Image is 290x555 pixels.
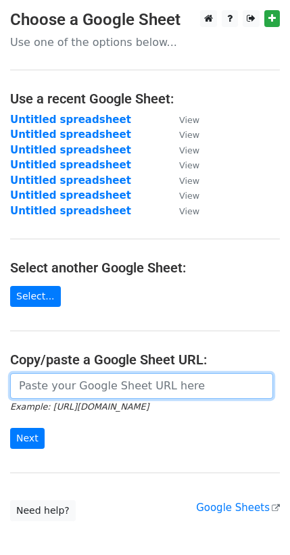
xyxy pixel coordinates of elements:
[179,176,199,186] small: View
[222,490,290,555] iframe: Chat Widget
[179,160,199,170] small: View
[10,35,280,49] p: Use one of the options below...
[196,502,280,514] a: Google Sheets
[10,373,273,399] input: Paste your Google Sheet URL here
[179,145,199,155] small: View
[166,205,199,217] a: View
[10,352,280,368] h4: Copy/paste a Google Sheet URL:
[179,115,199,125] small: View
[10,205,131,217] a: Untitled spreadsheet
[10,159,131,171] a: Untitled spreadsheet
[166,174,199,187] a: View
[10,428,45,449] input: Next
[166,114,199,126] a: View
[10,91,280,107] h4: Use a recent Google Sheet:
[10,114,131,126] a: Untitled spreadsheet
[10,402,149,412] small: Example: [URL][DOMAIN_NAME]
[10,260,280,276] h4: Select another Google Sheet:
[10,500,76,521] a: Need help?
[166,189,199,201] a: View
[179,130,199,140] small: View
[179,206,199,216] small: View
[10,189,131,201] a: Untitled spreadsheet
[10,286,61,307] a: Select...
[10,128,131,141] a: Untitled spreadsheet
[179,191,199,201] small: View
[166,159,199,171] a: View
[166,128,199,141] a: View
[10,10,280,30] h3: Choose a Google Sheet
[10,174,131,187] a: Untitled spreadsheet
[166,144,199,156] a: View
[10,144,131,156] a: Untitled spreadsheet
